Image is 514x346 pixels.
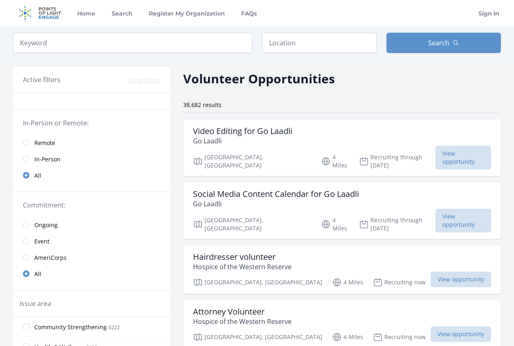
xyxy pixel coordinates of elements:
[386,33,501,53] button: Search
[34,270,41,278] span: All
[193,189,359,199] h3: Social Media Content Calendar for Go Laadli
[34,155,61,163] span: In-Person
[13,134,170,151] a: Remote
[428,38,449,48] span: Search
[193,126,292,136] h3: Video Editing for Go Laadli
[13,217,170,233] a: Ongoing
[183,183,501,239] a: Social Media Content Calendar for Go Laadli Go Laadli [GEOGRAPHIC_DATA], [GEOGRAPHIC_DATA] 4 Mile...
[193,136,292,146] p: Go Laadli
[23,200,160,210] legend: Commitment:
[13,33,252,53] input: Keyword
[193,252,292,262] h3: Hairdresser volunteer
[23,324,29,330] input: Community Strengthening 6222
[332,277,363,287] p: 4 Miles
[321,153,349,170] p: 4 Miles
[183,246,501,294] a: Hairdresser volunteer Hospice of the Western Reserve [GEOGRAPHIC_DATA], [GEOGRAPHIC_DATA] 4 Miles...
[34,221,58,229] span: Ongoing
[23,75,61,85] h3: Active filters
[183,120,501,176] a: Video Editing for Go Laadli Go Laadli [GEOGRAPHIC_DATA], [GEOGRAPHIC_DATA] 4 Miles Recruiting thr...
[373,332,426,342] p: Recruiting now
[129,76,160,84] button: Clear filters
[321,216,349,232] p: 4 Miles
[13,167,170,183] a: All
[435,209,491,232] span: View opportunity
[34,323,107,331] span: Community Strengthening
[183,101,222,109] span: 38,682 results
[193,332,322,342] p: [GEOGRAPHIC_DATA], [GEOGRAPHIC_DATA]
[431,272,491,287] span: View opportunity
[23,118,160,128] legend: In-Person or Remote:
[193,216,311,232] p: [GEOGRAPHIC_DATA], [GEOGRAPHIC_DATA]
[332,332,363,342] p: 4 Miles
[359,216,435,232] p: Recruiting through [DATE]
[183,69,335,88] h2: Volunteer Opportunities
[34,254,67,262] span: AmeriCorps
[13,249,170,266] a: AmeriCorps
[13,233,170,249] a: Event
[108,324,120,331] span: 6222
[262,33,377,53] input: Location
[193,317,292,326] p: Hospice of the Western Reserve
[359,153,435,170] p: Recruiting through [DATE]
[193,199,359,209] p: Go Laadli
[34,237,49,246] span: Event
[20,299,51,308] legend: Issue area
[193,262,292,272] p: Hospice of the Western Reserve
[435,146,491,170] span: View opportunity
[193,307,292,317] h3: Attorney Volunteer
[193,153,311,170] p: [GEOGRAPHIC_DATA], [GEOGRAPHIC_DATA]
[34,172,41,180] span: All
[13,151,170,167] a: In-Person
[193,277,322,287] p: [GEOGRAPHIC_DATA], [GEOGRAPHIC_DATA]
[431,326,491,342] span: View opportunity
[373,277,426,287] p: Recruiting now
[13,266,170,282] a: All
[34,139,55,147] span: Remote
